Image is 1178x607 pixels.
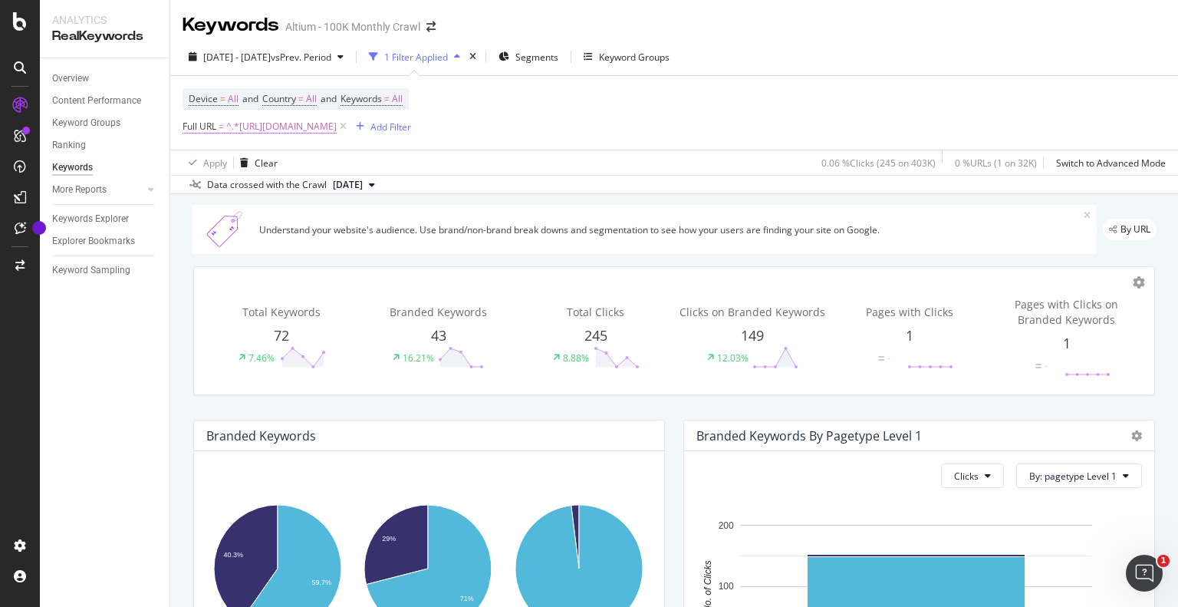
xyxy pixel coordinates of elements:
[52,233,135,249] div: Explorer Bookmarks
[1120,225,1150,234] span: By URL
[52,182,143,198] a: More Reports
[224,551,244,559] text: 40.3%
[52,115,159,131] a: Keyword Groups
[234,150,278,175] button: Clear
[228,88,239,110] span: All
[1157,555,1170,567] span: 1
[341,92,382,105] span: Keywords
[866,305,953,319] span: Pages with Clicks
[226,116,337,137] span: ^.*[URL][DOMAIN_NAME]
[255,157,278,170] div: Clear
[52,93,159,109] a: Content Performance
[1103,219,1157,240] div: legacy label
[719,582,734,592] text: 100
[274,326,289,345] span: 72
[52,93,141,109] div: Content Performance
[52,160,159,176] a: Keywords
[679,305,825,319] span: Clicks on Branded Keywords
[219,120,224,133] span: =
[1029,470,1117,483] span: By: pagetype Level 1
[183,45,350,69] button: [DATE] - [DATE]vsPrev. Period
[52,71,89,87] div: Overview
[198,211,253,248] img: Xn5yXbTLC6GvtKIoinKAiP4Hm0QJ922KvQwAAAAASUVORK5CYII=
[599,51,670,64] div: Keyword Groups
[262,92,296,105] span: Country
[390,305,487,319] span: Branded Keywords
[717,351,749,365] div: 12.03%
[298,92,304,105] span: =
[1056,157,1166,170] div: Switch to Advanced Mode
[52,262,130,279] div: Keyword Sampling
[821,157,936,170] div: 0.06 % Clicks ( 245 on 403K )
[52,28,157,45] div: RealKeywords
[52,160,93,176] div: Keywords
[52,137,86,153] div: Ranking
[52,71,159,87] a: Overview
[333,178,363,192] span: 2025 Sep. 17th
[941,463,1004,488] button: Clicks
[183,150,227,175] button: Apply
[242,92,258,105] span: and
[384,92,390,105] span: =
[460,595,474,602] text: 71%
[466,49,479,64] div: times
[887,351,890,365] div: -
[563,351,589,365] div: 8.88%
[52,137,159,153] a: Ranking
[1016,463,1142,488] button: By: pagetype Level 1
[203,51,271,64] span: [DATE] - [DATE]
[242,305,321,319] span: Total Keywords
[370,120,411,134] div: Add Filter
[567,305,624,319] span: Total Clicks
[207,178,327,192] div: Data crossed with the Crawl
[248,351,275,365] div: 7.46%
[311,579,331,586] text: 59.7%
[955,157,1037,170] div: 0 % URLs ( 1 on 32K )
[1045,359,1048,372] div: -
[52,262,159,279] a: Keyword Sampling
[203,157,227,170] div: Apply
[52,115,120,131] div: Keyword Groups
[1015,297,1118,327] span: Pages with Clicks on Branded Keywords
[52,211,159,227] a: Keywords Explorer
[363,45,466,69] button: 1 Filter Applied
[183,12,279,38] div: Keywords
[259,223,1084,236] div: Understand your website's audience. Use brand/non-brand break downs and segmentation to see how y...
[1050,150,1166,175] button: Switch to Advanced Mode
[327,176,381,194] button: [DATE]
[384,51,448,64] div: 1 Filter Applied
[403,351,434,365] div: 16.21%
[350,117,411,136] button: Add Filter
[271,51,331,64] span: vs Prev. Period
[696,428,922,444] div: Branded Keywords By pagetype Level 1
[285,19,420,35] div: Altium - 100K Monthly Crawl
[392,88,403,110] span: All
[1035,364,1041,368] img: Equal
[306,88,317,110] span: All
[954,470,979,483] span: Clicks
[52,211,129,227] div: Keywords Explorer
[321,92,337,105] span: and
[52,233,159,249] a: Explorer Bookmarks
[878,356,884,361] img: Equal
[906,326,913,345] span: 1
[431,326,446,345] span: 43
[206,428,316,444] div: Branded Keywords
[1126,555,1163,592] iframe: Intercom live chat
[220,92,225,105] span: =
[515,51,558,64] span: Segments
[492,45,564,69] button: Segments
[189,92,218,105] span: Device
[426,21,436,32] div: arrow-right-arrow-left
[584,326,607,345] span: 245
[719,520,734,531] text: 200
[741,326,764,345] span: 149
[32,221,46,235] div: Tooltip anchor
[52,182,107,198] div: More Reports
[577,45,676,69] button: Keyword Groups
[383,534,397,542] text: 29%
[183,120,216,133] span: Full URL
[1063,334,1071,352] span: 1
[52,12,157,28] div: Analytics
